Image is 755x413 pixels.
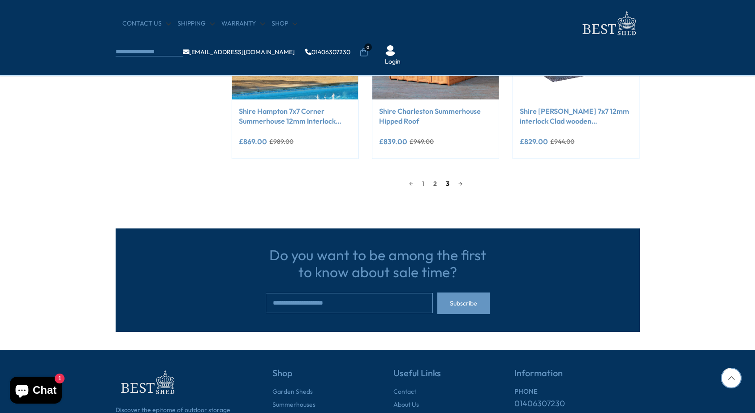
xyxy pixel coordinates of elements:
[410,138,434,145] del: £949.00
[221,19,265,28] a: Warranty
[272,19,297,28] a: Shop
[393,387,416,396] a: Contact
[385,57,401,66] a: Login
[239,106,352,126] a: Shire Hampton 7x7 Corner Summerhouse 12mm Interlock Cladding
[520,106,633,126] a: Shire [PERSON_NAME] 7x7 12mm interlock Clad wooden Summerhouse
[177,19,215,28] a: Shipping
[272,400,315,409] a: Summerhouses
[385,45,396,56] img: User Icon
[393,368,483,387] h5: Useful Links
[379,138,407,145] ins: £839.00
[359,48,368,57] a: 0
[450,300,477,306] span: Subscribe
[364,43,372,51] span: 0
[393,400,419,409] a: About Us
[272,368,362,387] h5: Shop
[520,138,548,145] ins: £829.00
[266,246,490,281] h3: Do you want to be among the first to know about sale time?
[437,293,490,314] button: Subscribe
[183,49,295,55] a: [EMAIL_ADDRESS][DOMAIN_NAME]
[577,9,640,38] img: logo
[514,368,640,387] h5: Information
[379,106,492,126] a: Shire Charleston Summerhouse Hipped Roof
[116,368,178,397] img: footer-logo
[454,177,467,190] a: →
[272,387,313,396] a: Garden Sheds
[441,177,454,190] a: 3
[239,138,267,145] ins: £869.00
[269,138,293,145] del: £989.00
[514,387,640,396] h6: PHONE
[7,377,65,406] inbox-online-store-chat: Shopify online store chat
[405,177,418,190] a: ←
[418,177,429,190] a: 1
[122,19,171,28] a: CONTACT US
[305,49,350,55] a: 01406307230
[429,177,441,190] span: 2
[550,138,574,145] del: £944.00
[514,398,565,409] a: 01406307230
